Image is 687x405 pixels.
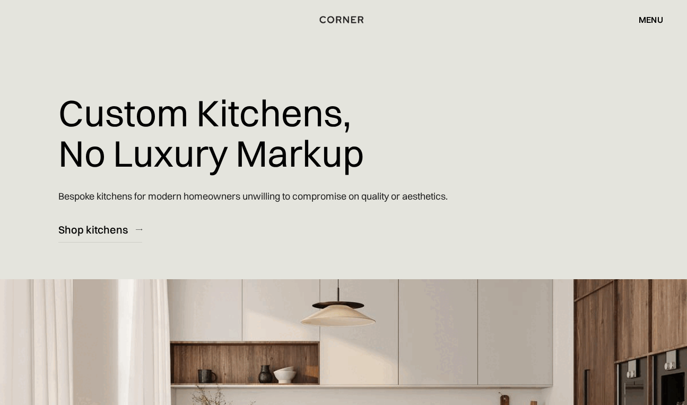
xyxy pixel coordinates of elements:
[58,181,448,211] p: Bespoke kitchens for modern homeowners unwilling to compromise on quality or aesthetics.
[313,13,373,27] a: home
[628,11,663,29] div: menu
[58,222,128,237] div: Shop kitchens
[58,85,364,181] h1: Custom Kitchens, No Luxury Markup
[58,217,142,243] a: Shop kitchens
[639,15,663,24] div: menu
